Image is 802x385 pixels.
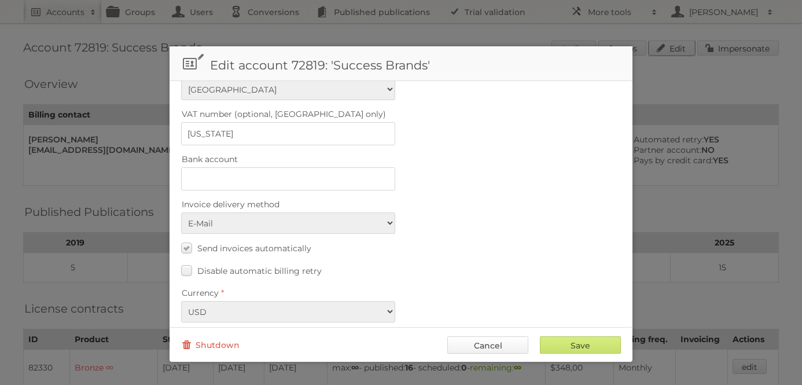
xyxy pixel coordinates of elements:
[182,154,238,164] span: Bank account
[170,46,632,81] h1: Edit account 72819: 'Success Brands'
[197,266,322,276] span: Disable automatic billing retry
[182,288,219,298] span: Currency
[182,199,279,210] span: Invoice delivery method
[197,243,311,254] span: Send invoices automatically
[181,336,240,354] a: Shutdown
[182,109,386,119] span: VAT number (optional, [GEOGRAPHIC_DATA] only)
[447,336,528,354] a: Cancel
[540,336,621,354] input: Save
